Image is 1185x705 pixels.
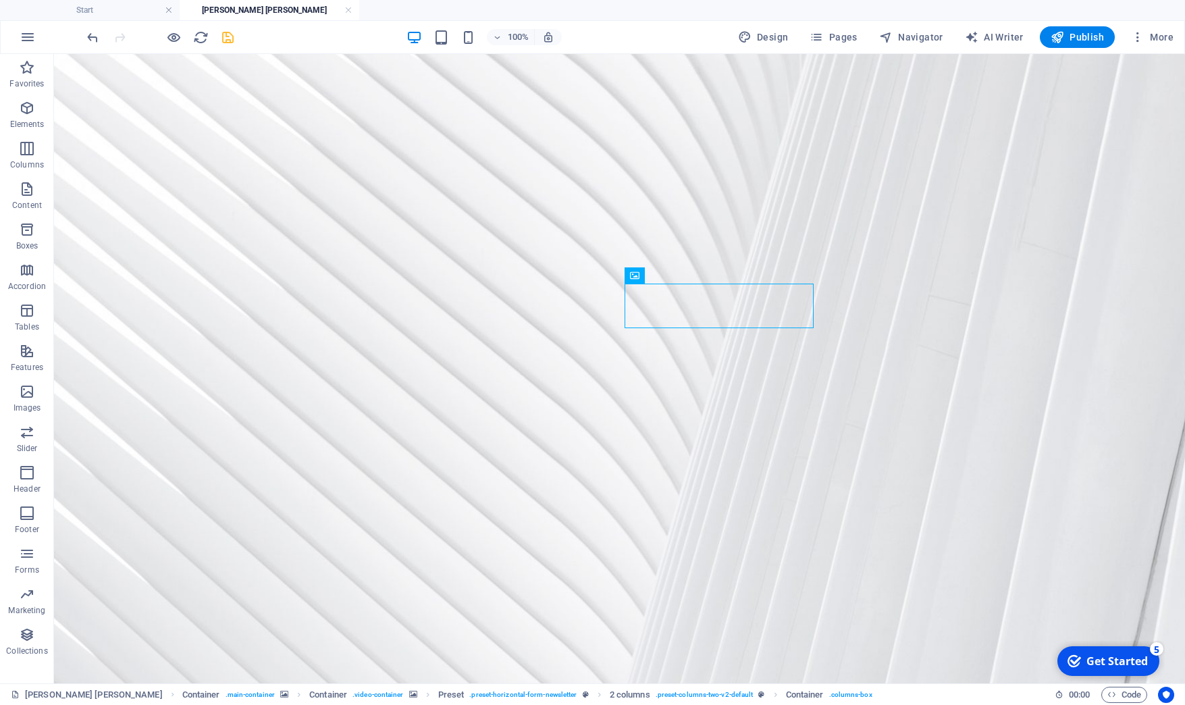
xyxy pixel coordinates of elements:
div: Get Started [36,13,98,28]
button: Code [1101,687,1147,703]
span: More [1131,30,1174,44]
p: Columns [10,159,44,170]
h4: [PERSON_NAME] [PERSON_NAME] [180,3,359,18]
button: reload [192,29,209,45]
span: Click to select. Double-click to edit [786,687,824,703]
i: Save (Ctrl+S) [220,30,236,45]
button: save [219,29,236,45]
span: AI Writer [965,30,1024,44]
i: This element is a customizable preset [758,691,764,698]
button: Pages [804,26,862,48]
p: Marketing [8,605,45,616]
button: AI Writer [959,26,1029,48]
span: . columns-box [829,687,872,703]
p: Images [14,402,41,413]
span: : [1078,689,1080,700]
p: Content [12,200,42,211]
span: . video-container [352,687,404,703]
span: Click to select. Double-click to edit [309,687,347,703]
button: Publish [1040,26,1115,48]
button: 100% [487,29,535,45]
span: . main-container [226,687,275,703]
i: This element is a customizable preset [583,691,589,698]
span: . preset-horizontal-form-newsletter [469,687,577,703]
span: Pages [810,30,857,44]
span: 00 00 [1069,687,1090,703]
span: Click to select. Double-click to edit [610,687,650,703]
div: Design (Ctrl+Alt+Y) [733,26,794,48]
p: Boxes [16,240,38,251]
i: Reload page [193,30,209,45]
i: On resize automatically adjust zoom level to fit chosen device. [542,31,554,43]
span: . preset-columns-two-v2-default [656,687,754,703]
nav: breadcrumb [182,687,872,703]
p: Favorites [9,78,44,89]
div: Get Started 5 items remaining, 0% complete [7,5,109,35]
i: This element contains a background [409,691,417,698]
h6: 100% [507,29,529,45]
span: Click to select. Double-click to edit [438,687,465,703]
span: Design [738,30,789,44]
button: undo [84,29,101,45]
span: Click to select. Double-click to edit [182,687,220,703]
p: Footer [15,524,39,535]
span: Publish [1051,30,1104,44]
i: This element contains a background [280,691,288,698]
button: More [1126,26,1179,48]
p: Tables [15,321,39,332]
span: Navigator [879,30,943,44]
p: Slider [17,443,38,454]
i: Undo: Change background (Ctrl+Z) [85,30,101,45]
p: Features [11,362,43,373]
button: Navigator [874,26,949,48]
p: Forms [15,565,39,575]
p: Accordion [8,281,46,292]
a: Click to cancel selection. Double-click to open Pages [11,687,163,703]
h6: Session time [1055,687,1090,703]
p: Elements [10,119,45,130]
button: Usercentrics [1158,687,1174,703]
p: Collections [6,646,47,656]
span: Code [1107,687,1141,703]
button: Design [733,26,794,48]
div: 5 [100,1,113,15]
p: Header [14,484,41,494]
